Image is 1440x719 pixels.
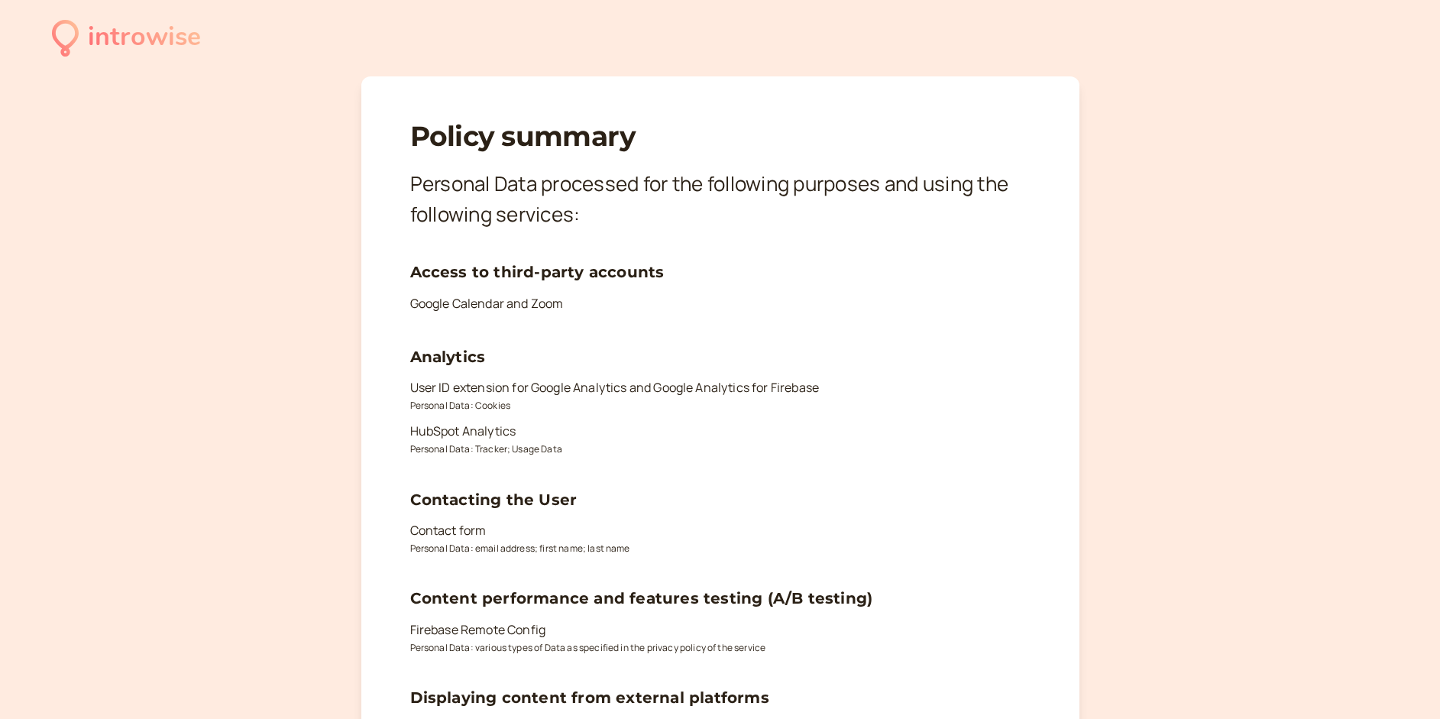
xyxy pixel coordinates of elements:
h2: Policy summary [410,120,1031,153]
h3: Firebase Remote Config [410,620,1031,640]
h3: Analytics [410,345,1031,369]
p: Personal Data: Tracker; Usage Data [410,442,1031,456]
h3: Contact form [410,521,1031,541]
p: Personal Data: email address; first name; last name [410,541,1031,555]
h3: Google Calendar and Zoom [410,294,1031,314]
h3: User ID extension for Google Analytics and Google Analytics for Firebase [410,378,1031,398]
p: Personal Data: Cookies [410,398,1031,413]
div: introwise [88,17,201,59]
a: introwise [52,17,201,59]
h3: Contacting the User [410,487,1031,512]
h2: Personal Data processed for the following purposes and using the following services: [410,169,1031,229]
h3: Content performance and features testing (A/B testing) [410,586,1031,611]
h3: Displaying content from external platforms [410,685,1031,710]
h3: Access to third-party accounts [410,260,1031,284]
h3: HubSpot Analytics [410,422,1031,442]
iframe: Chat Widget [1364,646,1440,719]
p: Personal Data: various types of Data as specified in the privacy policy of the service [410,640,1031,655]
